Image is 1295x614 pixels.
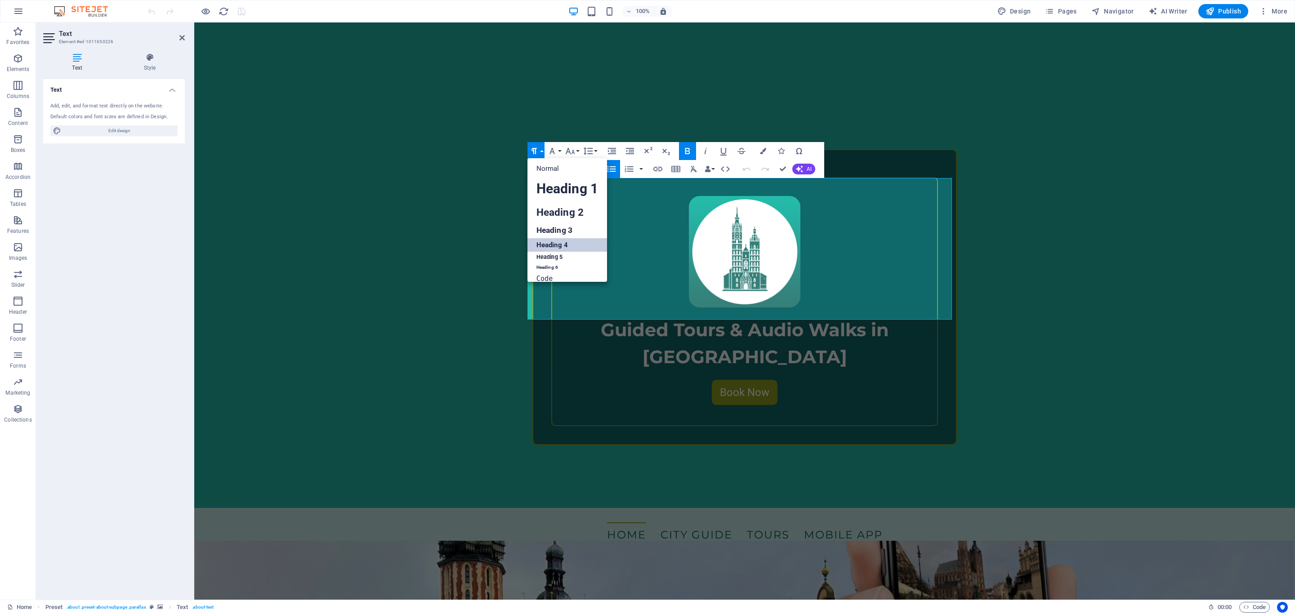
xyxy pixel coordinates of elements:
[527,142,545,160] button: Paragraph Format
[659,7,667,15] i: On resize automatically adjust zoom level to fit chosen device.
[1243,602,1266,613] span: Code
[527,202,607,222] a: Heading 2
[527,158,607,282] div: Paragraph Format
[715,142,732,160] button: Underline (Ctrl+U)
[8,120,28,127] p: Content
[5,174,31,181] p: Accordion
[1255,4,1291,18] button: More
[194,22,1295,600] iframe: To enrich screen reader interactions, please activate Accessibility in Grammarly extension settings
[1041,4,1080,18] button: Pages
[639,142,656,160] button: Superscript
[1198,4,1248,18] button: Publish
[7,227,29,235] p: Features
[997,7,1031,16] span: Design
[9,308,27,316] p: Header
[1088,4,1138,18] button: Navigator
[50,113,178,121] div: Default colors and font sizes are defined in Design.
[115,53,185,72] h4: Style
[527,222,607,238] a: Heading 3
[527,263,607,272] a: Heading 6
[59,38,167,46] h3: Element #ed-1011650226
[150,605,154,610] i: This element is a customizable preset
[43,79,185,95] h4: Text
[50,125,178,136] button: Edit design
[685,160,702,178] button: Clear Formatting
[10,362,26,369] p: Forms
[45,602,63,613] span: Click to select. Double-click to edit
[1239,602,1270,613] button: Code
[563,142,581,160] button: Font Size
[756,160,773,178] button: Redo (Ctrl+Shift+Z)
[1091,7,1134,16] span: Navigator
[667,160,684,178] button: Insert Table
[790,142,808,160] button: Special Characters
[1224,604,1225,610] span: :
[621,142,639,160] button: Decrease Indent
[1045,7,1076,16] span: Pages
[738,160,755,178] button: Undo (Ctrl+Z)
[807,166,812,172] span: AI
[7,93,29,100] p: Columns
[603,142,621,160] button: Increase Indent
[994,4,1035,18] button: Design
[774,160,791,178] button: Confirm (Ctrl+⏎)
[5,389,30,396] p: Marketing
[527,252,607,263] a: Heading 5
[157,605,163,610] i: This element contains a background
[1277,602,1288,613] button: Usercentrics
[755,142,772,160] button: Colors
[11,281,25,289] p: Slider
[219,6,229,17] i: Reload page
[1145,4,1191,18] button: AI Writer
[603,160,620,178] button: Unordered List
[636,6,650,17] h6: 100%
[994,4,1035,18] div: Design (Ctrl+Alt+Y)
[45,602,214,613] nav: breadcrumb
[697,142,714,160] button: Italic (Ctrl+I)
[527,175,607,202] a: Heading 1
[527,238,607,252] a: Heading 4
[1206,7,1241,16] span: Publish
[703,160,716,178] button: Data Bindings
[7,66,30,73] p: Elements
[792,164,815,174] button: AI
[66,602,146,613] span: . about .preset-about-subpage .parallax
[733,142,750,160] button: Strikethrough
[1218,602,1232,613] span: 00 00
[218,6,229,17] button: reload
[527,162,607,175] a: Normal
[52,6,119,17] img: Editor Logo
[43,53,115,72] h4: Text
[581,142,598,160] button: Line Height
[1148,7,1188,16] span: AI Writer
[717,160,734,178] button: HTML
[10,335,26,343] p: Footer
[649,160,666,178] button: Insert Link
[7,602,32,613] a: Click to cancel selection. Double-click to open Pages
[50,102,178,110] div: Add, edit, and format text directly on the website.
[679,142,696,160] button: Bold (Ctrl+B)
[6,39,29,46] p: Favorites
[192,602,214,613] span: . about-text
[200,6,211,17] button: Click here to leave preview mode and continue editing
[10,200,26,208] p: Tables
[9,254,27,262] p: Images
[4,416,31,423] p: Collections
[59,30,185,38] h2: Text
[1259,7,1287,16] span: More
[527,272,607,285] a: Code
[621,160,638,178] button: Ordered List
[638,160,645,178] button: Ordered List
[773,142,790,160] button: Icons
[11,147,26,154] p: Boxes
[622,6,654,17] button: 100%
[177,602,188,613] span: Click to select. Double-click to edit
[545,142,563,160] button: Font Family
[1208,602,1232,613] h6: Session time
[64,125,175,136] span: Edit design
[657,142,674,160] button: Subscript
